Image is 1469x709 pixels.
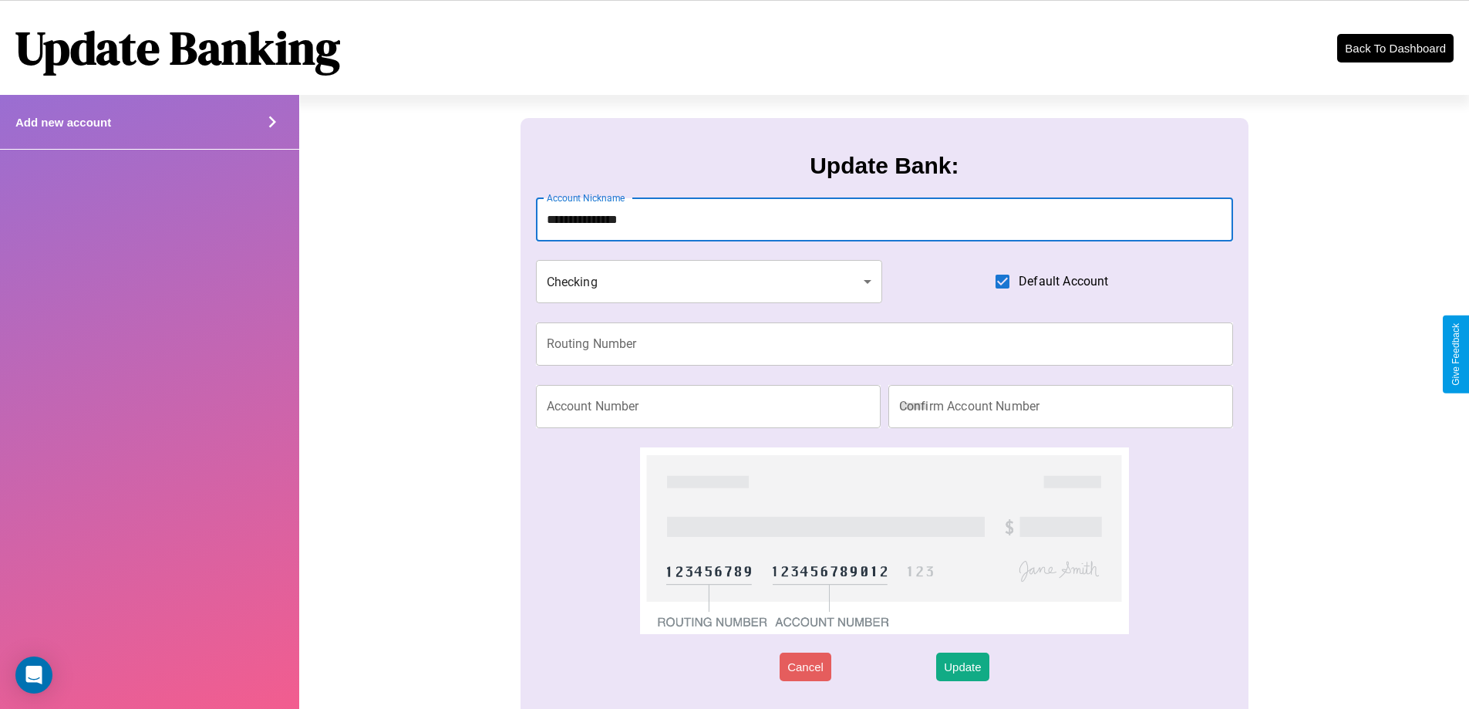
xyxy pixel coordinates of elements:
h1: Update Banking [15,16,340,79]
button: Update [936,653,989,681]
button: Back To Dashboard [1337,34,1454,62]
div: Checking [536,260,883,303]
div: Give Feedback [1450,323,1461,386]
button: Cancel [780,653,831,681]
div: Open Intercom Messenger [15,657,52,694]
h4: Add new account [15,116,111,129]
span: Default Account [1019,272,1108,291]
label: Account Nickname [547,191,625,204]
h3: Update Bank: [810,153,959,179]
img: check [640,447,1128,634]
